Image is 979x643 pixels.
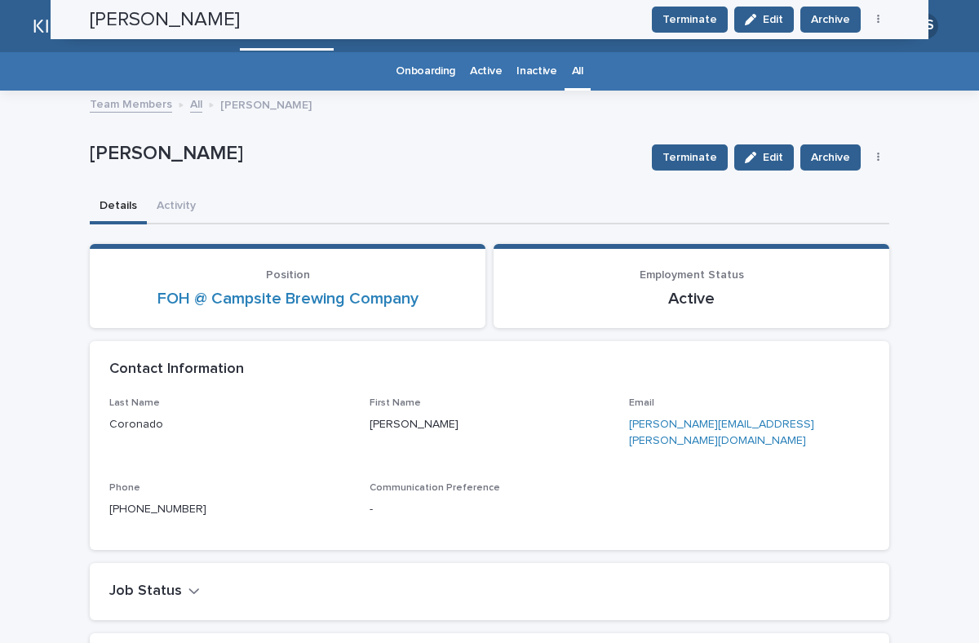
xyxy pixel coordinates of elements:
[470,52,502,91] a: Active
[220,95,312,113] p: [PERSON_NAME]
[147,190,206,224] button: Activity
[370,398,421,408] span: First Name
[516,52,557,91] a: Inactive
[370,483,500,493] span: Communication Preference
[629,419,814,447] a: [PERSON_NAME][EMAIL_ADDRESS][PERSON_NAME][DOMAIN_NAME]
[640,269,744,281] span: Employment Status
[109,503,206,515] a: [PHONE_NUMBER]
[396,52,455,91] a: Onboarding
[90,142,639,166] p: [PERSON_NAME]
[629,398,654,408] span: Email
[157,289,419,308] a: FOH @ Campsite Brewing Company
[266,269,310,281] span: Position
[513,289,870,308] p: Active
[109,361,244,379] h2: Contact Information
[109,583,182,601] h2: Job Status
[109,398,160,408] span: Last Name
[109,583,200,601] button: Job Status
[811,149,850,166] span: Archive
[763,152,783,163] span: Edit
[800,144,861,171] button: Archive
[370,501,610,518] p: -
[90,190,147,224] button: Details
[190,94,202,113] a: All
[90,94,172,113] a: Team Members
[109,483,140,493] span: Phone
[734,144,794,171] button: Edit
[370,416,610,433] p: [PERSON_NAME]
[572,52,583,91] a: All
[652,144,728,171] button: Terminate
[662,149,717,166] span: Terminate
[33,10,163,42] img: lGNCzQTxQVKGkIr0XjOy
[109,416,350,433] p: Coronado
